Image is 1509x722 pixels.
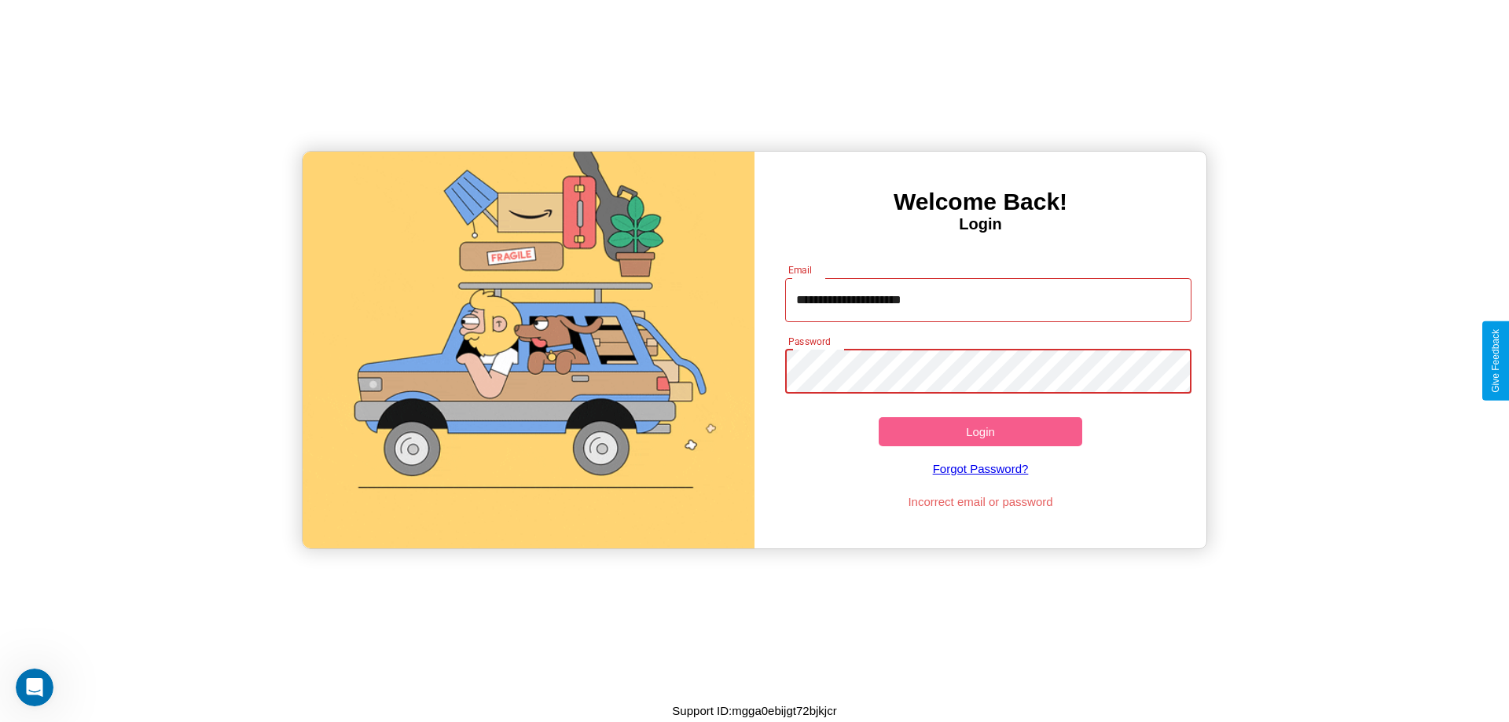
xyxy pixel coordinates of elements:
p: Support ID: mgga0ebijgt72bjkjcr [672,700,836,721]
a: Forgot Password? [777,446,1184,491]
label: Email [788,263,813,277]
p: Incorrect email or password [777,491,1184,512]
h3: Welcome Back! [754,189,1206,215]
label: Password [788,335,830,348]
h4: Login [754,215,1206,233]
iframe: Intercom live chat [16,669,53,706]
div: Give Feedback [1490,329,1501,393]
img: gif [303,152,754,548]
button: Login [879,417,1082,446]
